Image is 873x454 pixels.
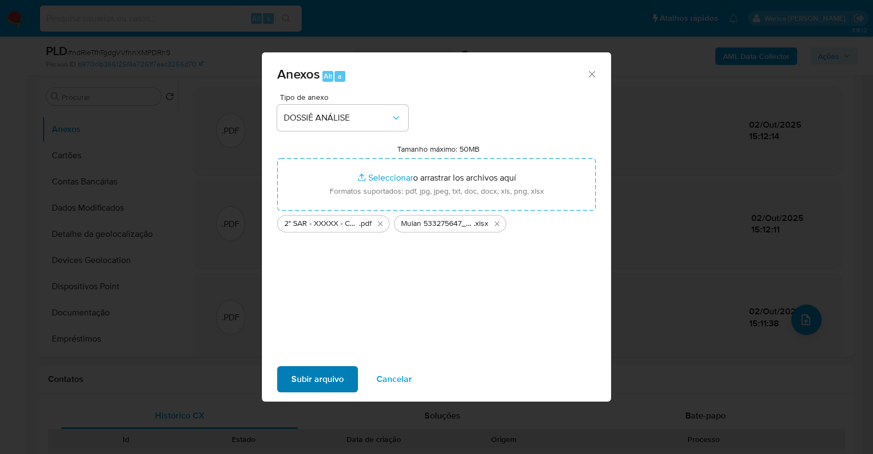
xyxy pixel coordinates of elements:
[474,218,488,229] span: .xlsx
[324,71,332,81] span: Alt
[284,112,391,123] span: DOSSIÊ ANÁLISE
[277,366,358,392] button: Subir arquivo
[491,217,504,230] button: Eliminar Mulan 533275647_2025_10_02_11_17_10.xlsx
[277,105,408,131] button: DOSSIÊ ANÁLISE
[397,144,480,154] label: Tamanho máximo: 50MB
[401,218,474,229] span: Mulan 533275647_2025_10_02_11_17_10
[277,211,596,232] ul: Archivos seleccionados
[376,367,412,391] span: Cancelar
[284,218,359,229] span: 2° SAR - XXXXX - CPF 94706492149 - [PERSON_NAME]
[338,71,342,81] span: a
[362,366,426,392] button: Cancelar
[277,64,320,83] span: Anexos
[587,69,596,79] button: Cerrar
[280,93,411,101] span: Tipo de anexo
[374,217,387,230] button: Eliminar 2° SAR - XXXXX - CPF 94706492149 - MAURO SILVA.pdf
[359,218,372,229] span: .pdf
[291,367,344,391] span: Subir arquivo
